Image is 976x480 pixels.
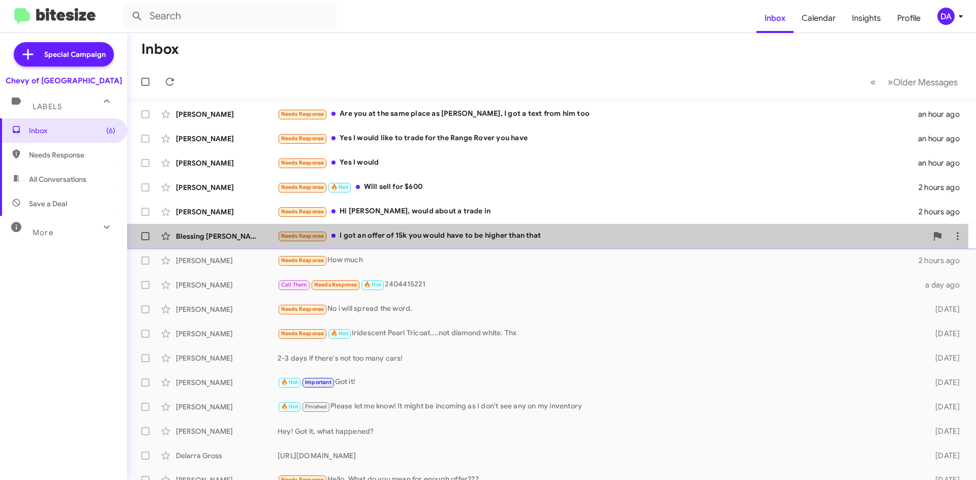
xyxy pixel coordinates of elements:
[176,304,278,314] div: [PERSON_NAME]
[278,451,919,461] div: [URL][DOMAIN_NAME]
[919,329,968,339] div: [DATE]
[919,353,968,363] div: [DATE]
[278,328,919,339] div: Iridescent Pearl Tricoat....not diamond white. Thx
[176,451,278,461] div: Deiarra Gross
[176,353,278,363] div: [PERSON_NAME]
[176,134,278,144] div: [PERSON_NAME]
[281,257,324,264] span: Needs Response
[919,255,968,266] div: 2 hours ago
[919,304,968,314] div: [DATE]
[278,133,918,144] div: Yes I would like to trade for the Range Rover you have
[278,108,918,120] div: Are you at the same place as [PERSON_NAME], I got a text from him too
[176,255,278,266] div: [PERSON_NAME]
[281,159,324,166] span: Needs Response
[176,377,278,388] div: [PERSON_NAME]
[176,158,278,168] div: [PERSON_NAME]
[33,228,53,237] span: More
[919,280,968,290] div: a day ago
[29,174,86,184] span: All Conversations
[281,330,324,337] span: Needs Response
[14,42,114,67] a: Special Campaign
[281,233,324,239] span: Needs Response
[176,426,278,436] div: [PERSON_NAME]
[281,111,324,117] span: Needs Response
[176,402,278,412] div: [PERSON_NAME]
[281,306,324,312] span: Needs Response
[870,76,876,88] span: «
[6,76,122,86] div: Chevy of [GEOGRAPHIC_DATA]
[176,109,278,119] div: [PERSON_NAME]
[281,208,324,215] span: Needs Response
[364,281,381,288] span: 🔥 Hot
[929,8,965,25] button: DA
[176,329,278,339] div: [PERSON_NAME]
[281,135,324,142] span: Needs Response
[278,279,919,291] div: 2404415221
[919,426,968,436] div: [DATE]
[123,4,337,28] input: Search
[278,401,919,412] div: Please let me know! It might be incoming as I don't see any on my inventory
[331,184,348,190] span: 🔥 Hot
[756,4,794,33] a: Inbox
[278,157,918,169] div: Yes I would
[278,353,919,363] div: 2-3 days if there's not too many cars!
[106,125,115,136] span: (6)
[278,426,919,436] div: Hey! Got it, what happened?
[281,184,324,190] span: Needs Response
[278,254,919,266] div: How much
[918,158,968,168] div: an hour ago
[865,72,964,92] nav: Page navigation example
[844,4,889,33] a: Insights
[176,207,278,217] div: [PERSON_NAME]
[864,72,882,92] button: Previous
[919,377,968,388] div: [DATE]
[888,76,893,88] span: »
[278,376,919,388] div: Got it!
[33,102,62,111] span: Labels
[176,182,278,193] div: [PERSON_NAME]
[141,41,179,57] h1: Inbox
[278,206,919,217] div: Hi [PERSON_NAME], would about a trade in
[881,72,964,92] button: Next
[314,281,357,288] span: Needs Response
[281,403,298,410] span: 🔥 Hot
[281,379,298,386] span: 🔥 Hot
[176,280,278,290] div: [PERSON_NAME]
[919,207,968,217] div: 2 hours ago
[29,199,67,209] span: Save a Deal
[918,134,968,144] div: an hour ago
[918,109,968,119] div: an hour ago
[278,230,927,242] div: I got an offer of 15k you would have to be higher than that
[331,330,348,337] span: 🔥 Hot
[794,4,844,33] a: Calendar
[889,4,929,33] a: Profile
[937,8,955,25] div: DA
[919,182,968,193] div: 2 hours ago
[281,281,308,288] span: Call Them
[919,451,968,461] div: [DATE]
[278,303,919,315] div: No i will spread the word.
[44,49,106,59] span: Special Campaign
[919,402,968,412] div: [DATE]
[305,379,331,386] span: Important
[29,150,115,160] span: Needs Response
[305,403,327,410] span: Finished
[29,125,115,136] span: Inbox
[176,231,278,241] div: Blessing [PERSON_NAME]
[278,181,919,193] div: Will sell for $600
[893,77,958,88] span: Older Messages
